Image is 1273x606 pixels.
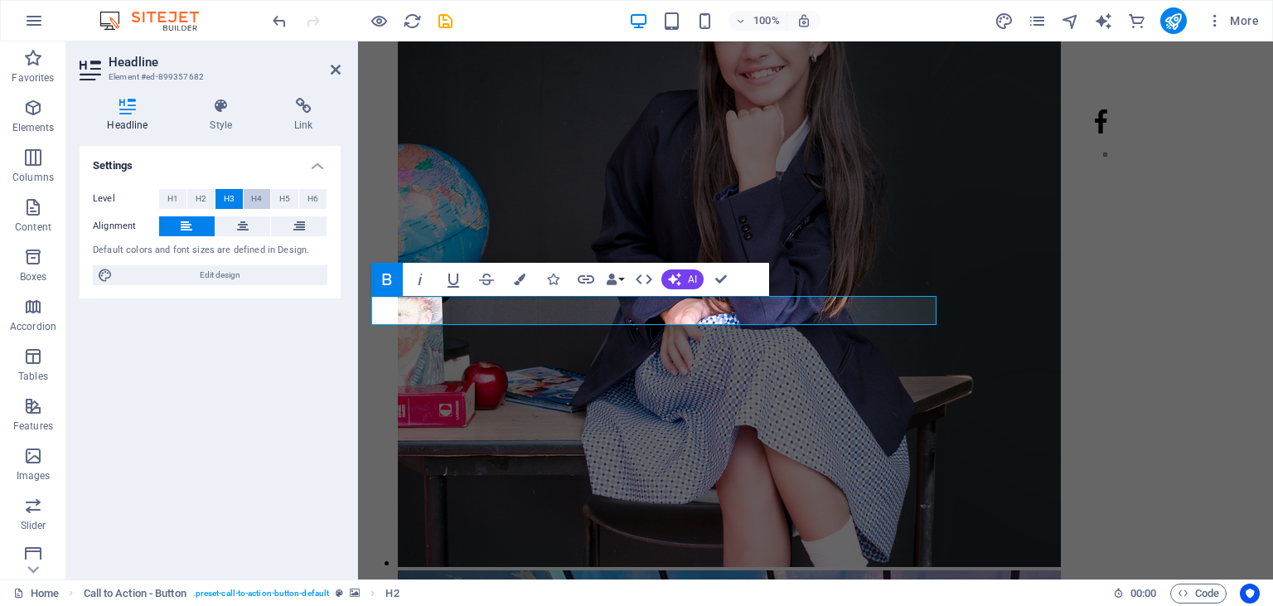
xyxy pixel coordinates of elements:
label: Level [93,189,159,209]
button: H6 [299,189,327,209]
button: Strikethrough [471,263,502,296]
button: Colors [504,263,535,296]
button: H5 [271,189,298,209]
span: Click to select. Double-click to edit [385,584,399,604]
button: H2 [187,189,215,209]
button: design [995,11,1014,31]
button: AI [661,269,704,289]
p: Features [13,419,53,433]
span: H1 [167,189,178,209]
img: Editor Logo [95,11,220,31]
span: 00 00 [1130,584,1156,604]
button: HTML [628,263,660,296]
p: Images [17,469,51,482]
span: AI [688,274,697,284]
span: H2 [196,189,206,209]
button: Data Bindings [603,263,627,296]
span: More [1207,12,1259,29]
i: Undo: Change level (Ctrl+Z) [270,12,289,31]
h3: Element #ed-899357682 [109,70,307,85]
p: Columns [12,171,54,184]
span: Code [1178,584,1219,604]
p: Slider [21,519,46,532]
button: More [1200,7,1266,34]
span: Edit design [118,265,322,285]
h4: Link [267,98,341,133]
button: Bold (Ctrl+B) [371,263,403,296]
a: Home [13,584,59,604]
span: H4 [251,189,262,209]
span: . preset-call-to-action-button-default [193,584,329,604]
button: Link [570,263,602,296]
button: navigator [1061,11,1081,31]
button: commerce [1127,11,1147,31]
p: Accordion [10,320,56,333]
p: Boxes [20,270,47,284]
h6: Session time [1113,584,1157,604]
button: Italic (Ctrl+I) [404,263,436,296]
button: Confirm (Ctrl+⏎) [705,263,737,296]
button: Usercentrics [1240,584,1260,604]
button: undo [269,11,289,31]
div: Default colors and font sizes are defined in Design. [93,244,327,258]
span: : [1142,587,1145,599]
button: Edit design [93,265,327,285]
button: H1 [159,189,186,209]
label: Alignment [93,216,159,236]
button: Icons [537,263,569,296]
button: text_generator [1094,11,1114,31]
i: This element is a customizable preset [336,589,343,598]
span: H6 [307,189,318,209]
button: Underline (Ctrl+U) [438,263,469,296]
h4: Headline [80,98,182,133]
button: H4 [244,189,271,209]
nav: breadcrumb [84,584,399,604]
h4: Settings [80,146,341,176]
button: reload [402,11,422,31]
h4: Style [182,98,267,133]
button: publish [1160,7,1187,34]
span: Click to select. Double-click to edit [84,584,186,604]
button: Code [1170,584,1227,604]
button: H3 [215,189,243,209]
button: pages [1028,11,1048,31]
p: Tables [18,370,48,383]
i: On resize automatically adjust zoom level to fit chosen device. [796,13,811,28]
p: Elements [12,121,55,134]
i: This element contains a background [350,589,360,598]
span: H3 [224,189,235,209]
button: 100% [728,11,787,31]
i: Publish [1164,12,1183,31]
i: Save (Ctrl+S) [436,12,455,31]
p: Favorites [12,71,54,85]
i: AI Writer [1094,12,1113,31]
p: Content [15,221,51,234]
span: H5 [279,189,290,209]
button: save [435,11,455,31]
h6: 100% [753,11,780,31]
h2: Headline [109,55,341,70]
